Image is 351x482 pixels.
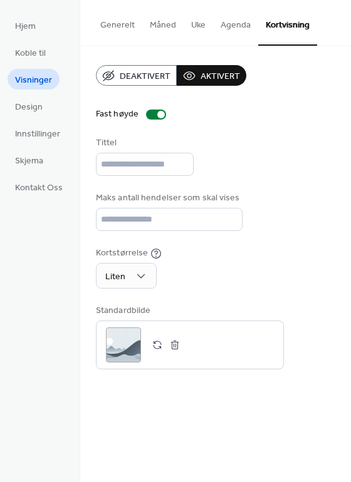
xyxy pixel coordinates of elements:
[177,65,246,86] button: Aktivert
[15,47,46,60] span: Koble til
[15,101,43,114] span: Design
[201,70,240,83] span: Aktivert
[15,20,36,33] span: Hjem
[8,42,53,63] a: Koble til
[8,177,70,197] a: Kontakt Oss
[96,136,191,150] div: Tittel
[96,304,281,317] div: Standardbilde
[106,327,141,362] div: ;
[105,269,125,285] span: Liten
[8,150,51,170] a: Skjema
[15,128,60,141] span: Innstillinger
[96,108,139,121] div: Fast høyde
[15,74,52,87] span: Visninger
[15,155,43,168] span: Skjema
[8,96,50,116] a: Design
[15,182,63,195] span: Kontakt Oss
[8,123,68,143] a: Innstillinger
[8,69,60,90] a: Visninger
[96,65,177,86] button: Deaktivert
[96,192,240,205] div: Maks antall hendelser som skal vises
[96,247,148,260] div: Kortstørrelse
[120,70,170,83] span: Deaktivert
[8,15,43,36] a: Hjem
